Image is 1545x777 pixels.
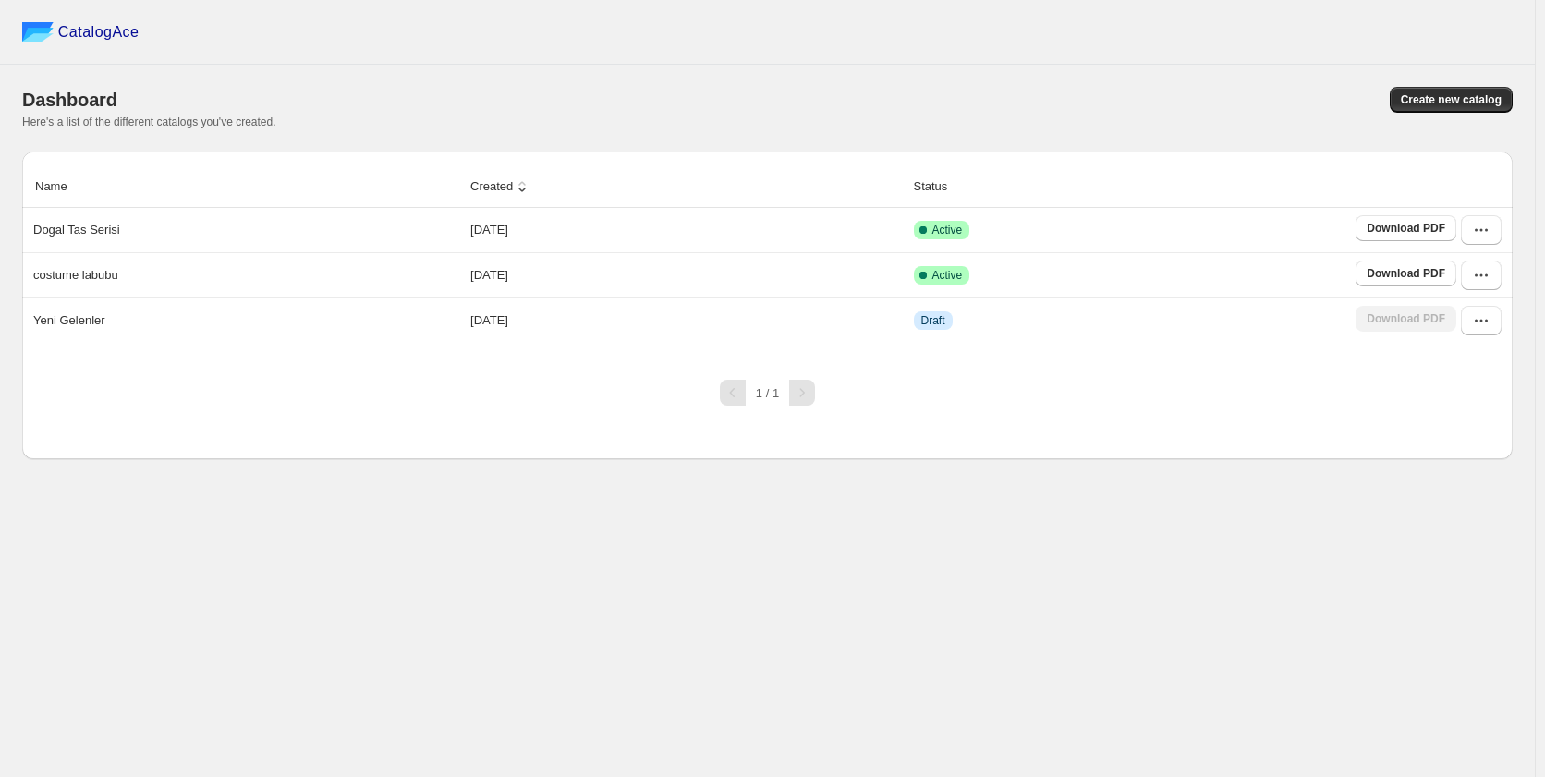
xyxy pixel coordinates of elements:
span: Dashboard [22,90,117,110]
span: CatalogAce [58,23,140,42]
p: Yeni Gelenler [33,311,105,330]
p: Dogal Tas Serisi [33,221,120,239]
button: Name [32,169,89,204]
span: Active [932,268,963,283]
td: [DATE] [465,297,907,343]
span: Download PDF [1367,221,1445,236]
td: [DATE] [465,208,907,252]
span: Active [932,223,963,237]
span: 1 / 1 [756,386,779,400]
span: Here's a list of the different catalogs you've created. [22,115,276,128]
button: Status [911,169,969,204]
button: Create new catalog [1390,87,1513,113]
a: Download PDF [1356,261,1456,286]
a: Download PDF [1356,215,1456,241]
span: Download PDF [1367,266,1445,281]
span: Create new catalog [1401,92,1502,107]
img: catalog ace [22,22,54,42]
span: Draft [921,313,945,328]
button: Created [468,169,534,204]
td: [DATE] [465,252,907,297]
p: costume labubu [33,266,118,285]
